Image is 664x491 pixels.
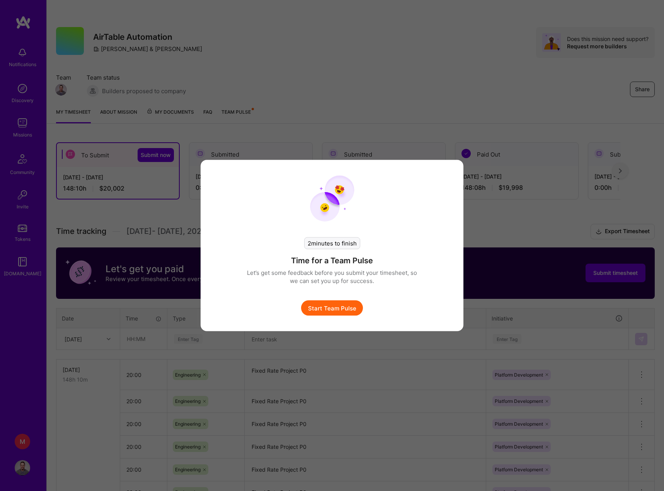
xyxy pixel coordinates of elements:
[291,256,373,266] h4: Time for a Team Pulse
[310,176,354,222] img: team pulse start
[201,160,463,331] div: modal
[247,269,417,285] p: Let’s get some feedback before you submit your timesheet, so we can set you up for success.
[304,237,360,249] div: 2 minutes to finish
[301,300,363,316] button: Start Team Pulse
